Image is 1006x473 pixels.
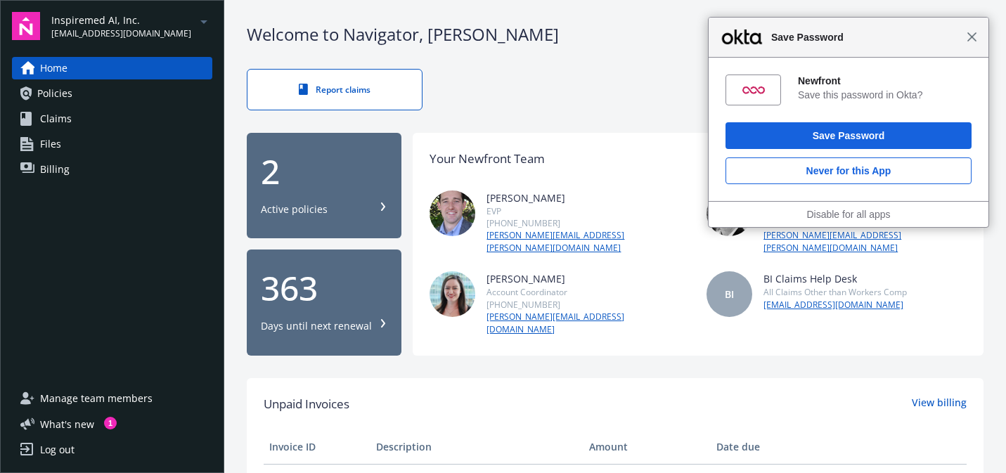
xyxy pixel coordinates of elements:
[195,13,212,30] a: arrowDropDown
[37,82,72,105] span: Policies
[12,417,117,432] button: What's new1
[726,122,972,149] button: Save Password
[726,157,972,184] button: Never for this App
[276,84,394,96] div: Report claims
[763,286,907,298] div: All Claims Other than Workers Comp
[261,271,387,305] div: 363
[264,430,370,464] th: Invoice ID
[764,29,967,46] span: Save Password
[247,69,423,110] a: Report claims
[486,271,690,286] div: [PERSON_NAME]
[104,417,117,429] div: 1
[711,430,818,464] th: Date due
[51,27,191,40] span: [EMAIL_ADDRESS][DOMAIN_NAME]
[486,205,690,217] div: EVP
[51,12,212,40] button: Inspiremed AI, Inc.[EMAIL_ADDRESS][DOMAIN_NAME]arrowDropDown
[40,387,153,410] span: Manage team members
[430,150,545,168] div: Your Newfront Team
[430,190,475,236] img: photo
[12,108,212,130] a: Claims
[12,82,212,105] a: Policies
[763,229,967,254] a: [PERSON_NAME][EMAIL_ADDRESS][PERSON_NAME][DOMAIN_NAME]
[264,395,349,413] span: Unpaid Invoices
[430,271,475,317] img: photo
[798,89,972,101] div: Save this password in Okta?
[486,299,690,311] div: [PHONE_NUMBER]
[40,133,61,155] span: Files
[247,250,401,356] button: 363Days until next renewal
[486,286,690,298] div: Account Coordinator
[742,79,765,101] img: 9wkkGAAAAAZJREFUAwCV+TZQZJ7yJgAAAABJRU5ErkJggg==
[12,12,40,40] img: navigator-logo.svg
[247,133,401,239] button: 2Active policies
[261,155,387,188] div: 2
[12,133,212,155] a: Files
[725,287,734,302] span: BI
[40,439,75,461] div: Log out
[40,57,67,79] span: Home
[798,74,972,87] div: Newfront
[51,13,191,27] span: Inspiremed AI, Inc.
[486,217,690,229] div: [PHONE_NUMBER]
[40,158,70,181] span: Billing
[40,417,94,432] span: What ' s new
[806,209,890,220] a: Disable for all apps
[12,387,212,410] a: Manage team members
[912,395,967,413] a: View billing
[763,299,907,311] a: [EMAIL_ADDRESS][DOMAIN_NAME]
[12,57,212,79] a: Home
[370,430,583,464] th: Description
[486,229,690,254] a: [PERSON_NAME][EMAIL_ADDRESS][PERSON_NAME][DOMAIN_NAME]
[486,311,690,336] a: [PERSON_NAME][EMAIL_ADDRESS][DOMAIN_NAME]
[12,158,212,181] a: Billing
[967,32,977,42] span: Close
[247,22,984,46] div: Welcome to Navigator , [PERSON_NAME]
[707,190,752,236] img: photo
[261,202,328,216] div: Active policies
[486,190,690,205] div: [PERSON_NAME]
[763,271,907,286] div: BI Claims Help Desk
[583,430,711,464] th: Amount
[261,319,372,333] div: Days until next renewal
[40,108,72,130] span: Claims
